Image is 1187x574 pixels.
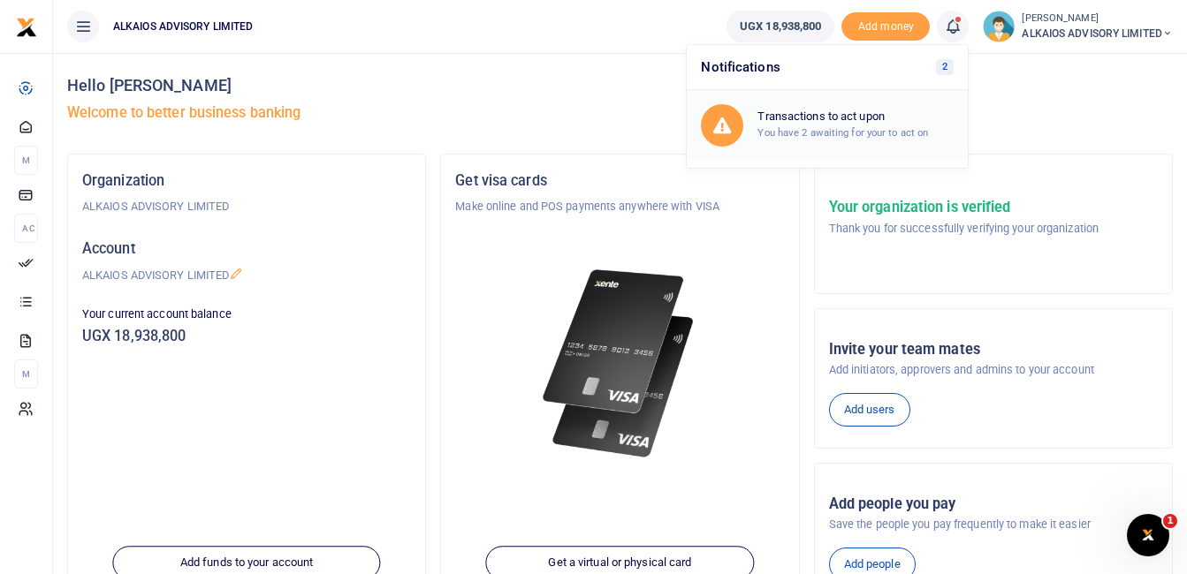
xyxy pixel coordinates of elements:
[727,11,834,42] a: UGX 18,938,800
[829,220,1099,238] p: Thank you for successfully verifying your organization
[67,104,1173,122] h5: Welcome to better business banking
[82,240,411,258] h5: Account
[82,267,411,284] p: ALKAIOS ADVISORY LIMITED
[983,11,1173,42] a: profile-user [PERSON_NAME] ALKAIOS ADVISORY LIMITED
[757,110,954,124] h6: Transactions to act upon
[829,341,1158,359] h5: Invite your team mates
[719,11,841,42] li: Wallet ballance
[106,19,260,34] span: ALKAIOS ADVISORY LIMITED
[1127,514,1169,556] iframe: Intercom live chat
[14,214,38,243] li: Ac
[1022,11,1173,26] small: [PERSON_NAME]
[687,90,968,161] a: Transactions to act upon You have 2 awaiting for your to act on
[82,198,411,215] p: ALKAIOS ADVISORY LIMITED
[455,198,784,215] p: Make online and POS payments anywhere with VISA
[16,19,37,33] a: logo-small logo-large logo-large
[1022,26,1173,42] span: ALKAIOS ADVISORY LIMITED
[687,45,968,90] h6: Notifications
[1163,514,1177,528] span: 1
[14,359,38,389] li: M
[757,126,928,139] small: You have 2 awaiting for your to act on
[983,11,1015,42] img: profile-user
[537,258,702,469] img: xente-_physical_cards.png
[829,495,1158,513] h5: Add people you pay
[841,12,930,42] li: Toup your wallet
[82,328,411,345] h5: UGX 18,938,800
[829,361,1158,379] p: Add initiators, approvers and admins to your account
[841,12,930,42] span: Add money
[841,19,930,32] a: Add money
[829,393,910,427] a: Add users
[82,306,411,323] p: Your current account balance
[936,59,955,75] span: 2
[67,76,1173,95] h4: Hello [PERSON_NAME]
[14,146,38,175] li: M
[455,172,784,190] h5: Get visa cards
[829,199,1099,216] h5: Your organization is verified
[82,172,411,190] h5: Organization
[740,18,821,35] span: UGX 18,938,800
[16,17,37,38] img: logo-small
[829,516,1158,533] p: Save the people you pay frequently to make it easier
